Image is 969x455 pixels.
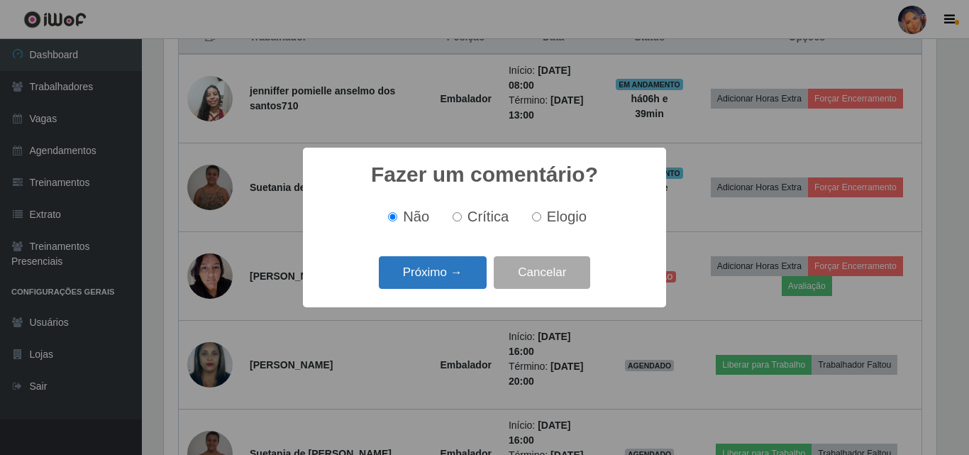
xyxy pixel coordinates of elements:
[467,209,509,224] span: Crítica
[403,209,429,224] span: Não
[371,162,598,187] h2: Fazer um comentário?
[547,209,587,224] span: Elogio
[494,256,590,290] button: Cancelar
[532,212,541,221] input: Elogio
[453,212,462,221] input: Crítica
[388,212,397,221] input: Não
[379,256,487,290] button: Próximo →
